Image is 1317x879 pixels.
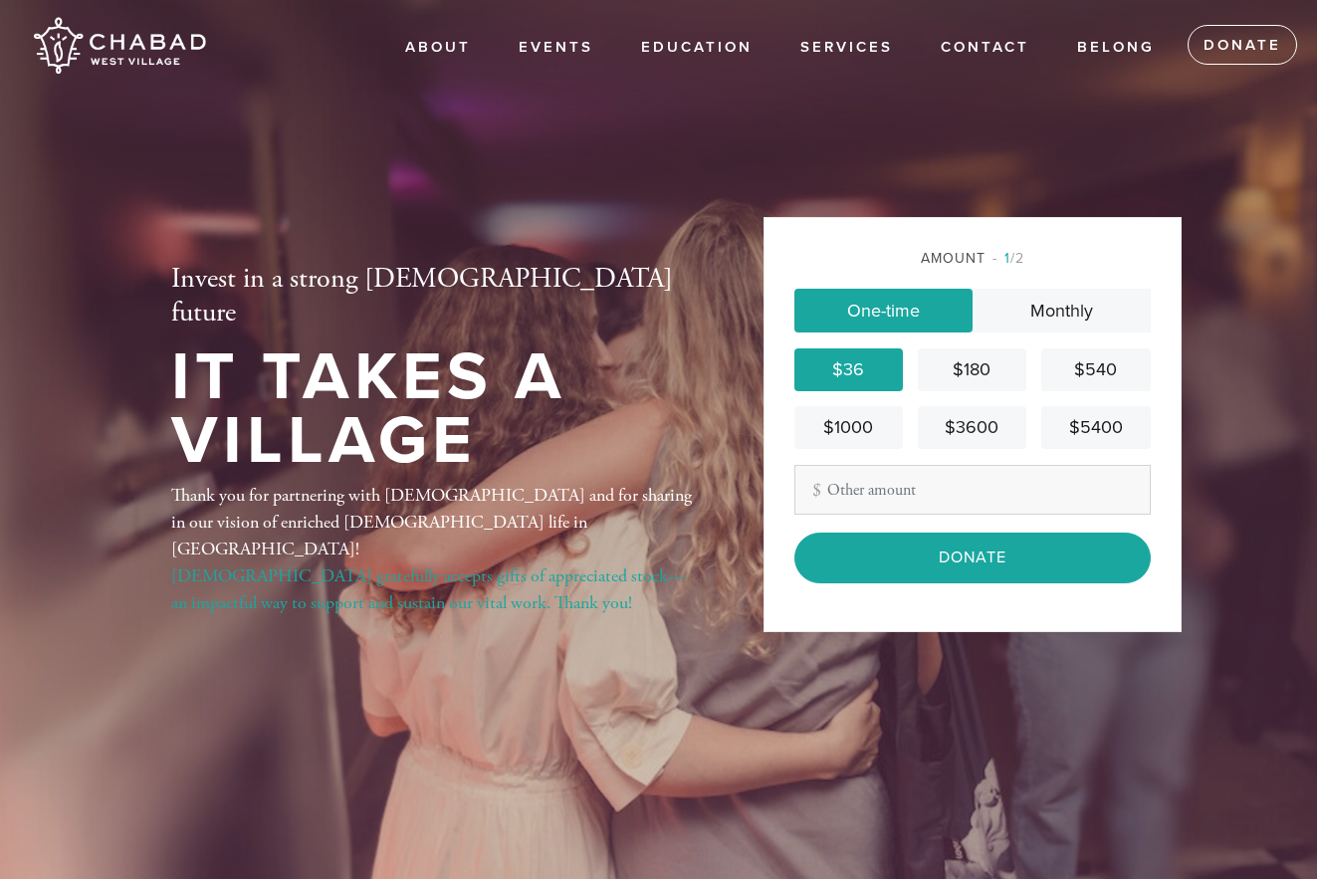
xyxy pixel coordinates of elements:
div: Amount [794,248,1151,269]
a: Contact [926,29,1044,67]
a: $5400 [1041,406,1150,449]
input: Donate [794,533,1151,582]
h2: Invest in a strong [DEMOGRAPHIC_DATA] future [171,263,699,330]
a: $3600 [918,406,1026,449]
div: $540 [1049,356,1142,383]
h1: It Takes a Village [171,345,699,474]
a: EDUCATION [626,29,768,67]
div: $5400 [1049,414,1142,441]
div: $36 [802,356,895,383]
a: $36 [794,348,903,391]
a: Monthly [973,289,1151,332]
div: Thank you for partnering with [DEMOGRAPHIC_DATA] and for sharing in our vision of enriched [DEMOG... [171,482,699,616]
div: $1000 [802,414,895,441]
a: [DEMOGRAPHIC_DATA] gratefully accepts gifts of appreciated stock—an impactful way to support and ... [171,564,686,614]
div: $180 [926,356,1018,383]
a: $1000 [794,406,903,449]
img: Chabad%20West%20Village.png [30,10,208,82]
span: /2 [992,250,1024,267]
a: Events [504,29,608,67]
a: About [390,29,486,67]
a: Services [785,29,908,67]
a: Belong [1062,29,1170,67]
a: $540 [1041,348,1150,391]
a: One-time [794,289,973,332]
input: Other amount [794,465,1151,515]
span: 1 [1004,250,1010,267]
div: $3600 [926,414,1018,441]
a: $180 [918,348,1026,391]
a: Donate [1188,25,1297,65]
